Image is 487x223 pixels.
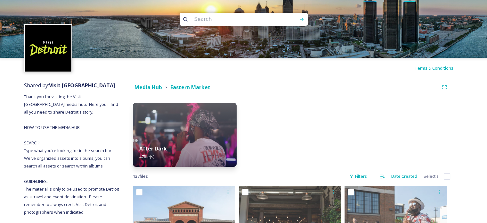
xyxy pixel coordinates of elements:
span: Select all [424,173,441,179]
strong: Media Hub [134,84,162,91]
strong: After Dark [139,145,167,152]
img: 627e1797-cc08-43bf-959b-633d2f8bea0e.jpg [133,103,237,167]
a: Terms & Conditions [415,64,463,72]
strong: Eastern Market [170,84,210,91]
img: VISIT%20DETROIT%20LOGO%20-%20BLACK%20BACKGROUND.png [25,25,71,72]
span: 137 file s [133,173,148,179]
input: Search [191,12,279,26]
div: Filters [346,170,370,183]
div: Date Created [388,170,420,183]
span: Shared by: [24,82,115,89]
span: Terms & Conditions [415,65,453,71]
strong: Visit [GEOGRAPHIC_DATA] [49,82,115,89]
span: 47 file(s) [139,154,154,159]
